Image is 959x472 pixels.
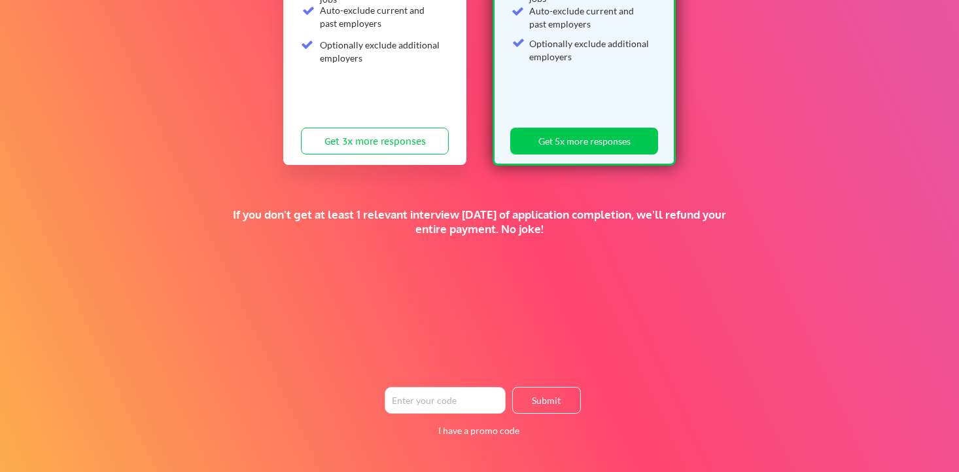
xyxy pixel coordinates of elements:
[320,4,441,29] div: Auto-exclude current and past employers
[301,128,449,154] button: Get 3x more responses
[529,37,650,63] div: Optionally exclude additional employers
[431,423,527,439] button: I have a promo code
[510,128,658,154] button: Get 5x more responses
[512,387,581,414] button: Submit
[320,39,441,64] div: Optionally exclude additional employers
[227,208,732,236] div: If you don't get at least 1 relevant interview [DATE] of application completion, we'll refund you...
[529,5,650,30] div: Auto-exclude current and past employers
[385,387,506,414] input: Enter your code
